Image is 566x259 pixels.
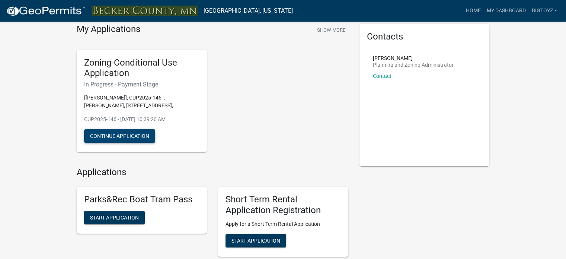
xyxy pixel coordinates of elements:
[84,94,199,110] p: [[PERSON_NAME]], CUP2025-146, , [PERSON_NAME], [STREET_ADDRESS],
[84,81,199,88] h6: In Progress - Payment Stage
[483,4,528,18] a: My Dashboard
[231,237,280,243] span: Start Application
[84,57,199,79] h5: Zoning-Conditional Use Application
[463,4,483,18] a: Home
[77,24,140,35] h4: My Applications
[373,73,391,79] a: Contact
[84,211,145,224] button: Start Application
[84,194,199,205] h5: Parks&Rec Boat Tram Pass
[314,24,348,36] button: Show More
[367,31,482,42] h5: Contacts
[226,220,341,228] p: Apply for a Short Term Rental Application
[226,234,286,247] button: Start Application
[204,4,293,17] a: [GEOGRAPHIC_DATA], [US_STATE]
[226,194,341,216] h5: Short Term Rental Application Registration
[77,167,348,178] h4: Applications
[92,6,198,16] img: Becker County, Minnesota
[373,56,454,61] p: [PERSON_NAME]
[90,214,139,220] span: Start Application
[84,129,155,143] button: Continue Application
[84,116,199,123] p: CUP2025-146 - [DATE] 10:39:20 AM
[528,4,560,18] a: bigtoyz
[373,62,454,67] p: Planning and Zoning Administrator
